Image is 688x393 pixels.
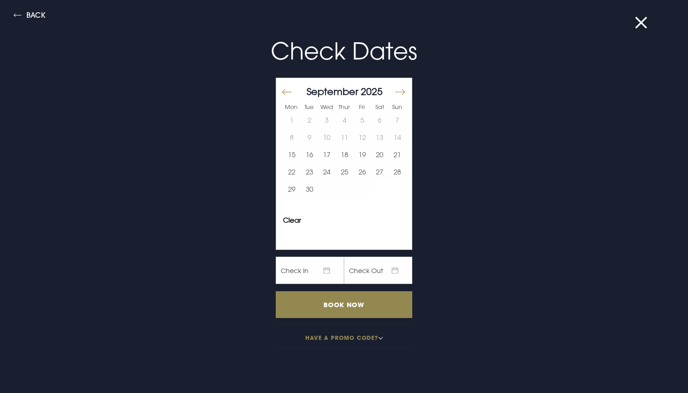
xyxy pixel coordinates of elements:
[388,164,406,181] td: Choose Sunday, September 28, 2025 as your start date.
[283,217,301,224] button: Clear
[353,164,371,181] td: Choose Friday, September 26, 2025 as your start date.
[276,291,412,318] input: Book Now
[301,146,319,164] td: Choose Tuesday, September 16, 2025 as your start date.
[336,146,354,164] button: 18
[371,146,389,164] button: 20
[307,85,358,97] span: September
[353,164,371,181] button: 26
[283,181,301,198] button: 29
[283,146,301,164] td: Choose Monday, September 15, 2025 as your start date.
[127,34,561,69] p: Check Dates
[283,164,301,181] td: Choose Monday, September 22, 2025 as your start date.
[276,325,412,350] button: Have a promo code?
[388,164,406,181] button: 28
[301,164,319,181] button: 23
[371,164,389,181] td: Choose Saturday, September 27, 2025 as your start date.
[318,146,336,164] td: Choose Wednesday, September 17, 2025 as your start date.
[353,146,371,164] td: Choose Friday, September 19, 2025 as your start date.
[394,82,405,101] button: Move forward to switch to the next month.
[283,164,301,181] button: 22
[301,181,319,198] td: Choose Tuesday, September 30, 2025 as your start date.
[371,164,389,181] button: 27
[318,164,336,181] button: 24
[283,146,301,164] button: 15
[301,146,319,164] button: 16
[388,146,406,164] td: Choose Sunday, September 21, 2025 as your start date.
[282,82,293,101] button: Move backward to switch to the previous month.
[344,257,412,284] span: Check Out
[353,146,371,164] button: 19
[336,164,354,181] td: Choose Thursday, September 25, 2025 as your start date.
[301,164,319,181] td: Choose Tuesday, September 23, 2025 as your start date.
[14,11,46,22] button: Back
[301,181,319,198] button: 30
[361,85,383,97] span: 2025
[336,146,354,164] td: Choose Thursday, September 18, 2025 as your start date.
[388,146,406,164] button: 21
[336,164,354,181] button: 25
[283,181,301,198] td: Choose Monday, September 29, 2025 as your start date.
[276,257,344,284] span: Check In
[371,146,389,164] td: Choose Saturday, September 20, 2025 as your start date.
[318,146,336,164] button: 17
[318,164,336,181] td: Choose Wednesday, September 24, 2025 as your start date.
